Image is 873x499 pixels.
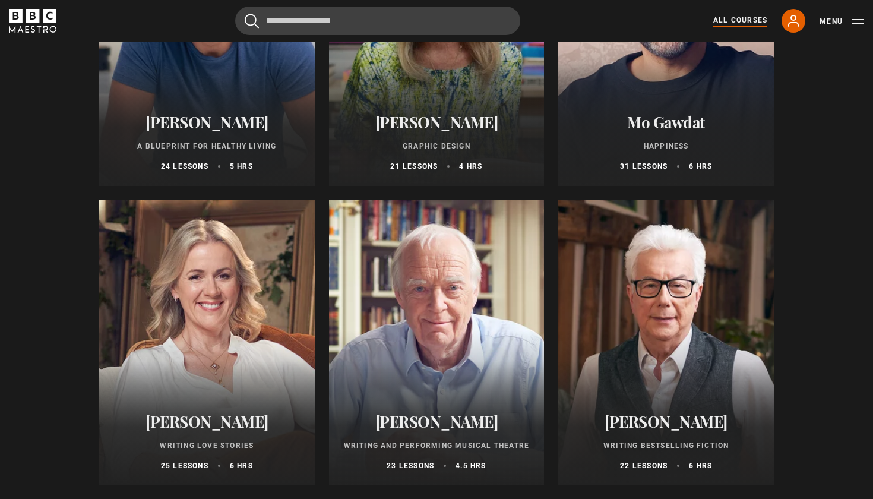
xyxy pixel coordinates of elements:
h2: [PERSON_NAME] [113,113,301,131]
p: 6 hrs [230,460,253,471]
p: 5 hrs [230,161,253,172]
p: 21 lessons [390,161,438,172]
p: 4 hrs [459,161,482,172]
h2: [PERSON_NAME] [343,113,530,131]
p: Writing Bestselling Fiction [572,440,760,451]
h2: [PERSON_NAME] [572,412,760,431]
p: Writing and Performing Musical Theatre [343,440,530,451]
p: 31 lessons [620,161,668,172]
p: 23 lessons [387,460,434,471]
button: Toggle navigation [820,15,864,27]
a: [PERSON_NAME] Writing and Performing Musical Theatre 23 lessons 4.5 hrs [329,200,545,485]
button: Submit the search query [245,14,259,29]
p: 6 hrs [689,161,712,172]
h2: Mo Gawdat [572,113,760,131]
p: 22 lessons [620,460,668,471]
h2: [PERSON_NAME] [343,412,530,431]
p: Graphic Design [343,141,530,151]
input: Search [235,7,520,35]
p: 25 lessons [161,460,208,471]
p: 6 hrs [689,460,712,471]
p: 4.5 hrs [456,460,486,471]
h2: [PERSON_NAME] [113,412,301,431]
a: [PERSON_NAME] Writing Love Stories 25 lessons 6 hrs [99,200,315,485]
p: 24 lessons [161,161,208,172]
svg: BBC Maestro [9,9,56,33]
a: [PERSON_NAME] Writing Bestselling Fiction 22 lessons 6 hrs [558,200,774,485]
p: Writing Love Stories [113,440,301,451]
a: All Courses [713,15,767,27]
p: Happiness [572,141,760,151]
p: A Blueprint for Healthy Living [113,141,301,151]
